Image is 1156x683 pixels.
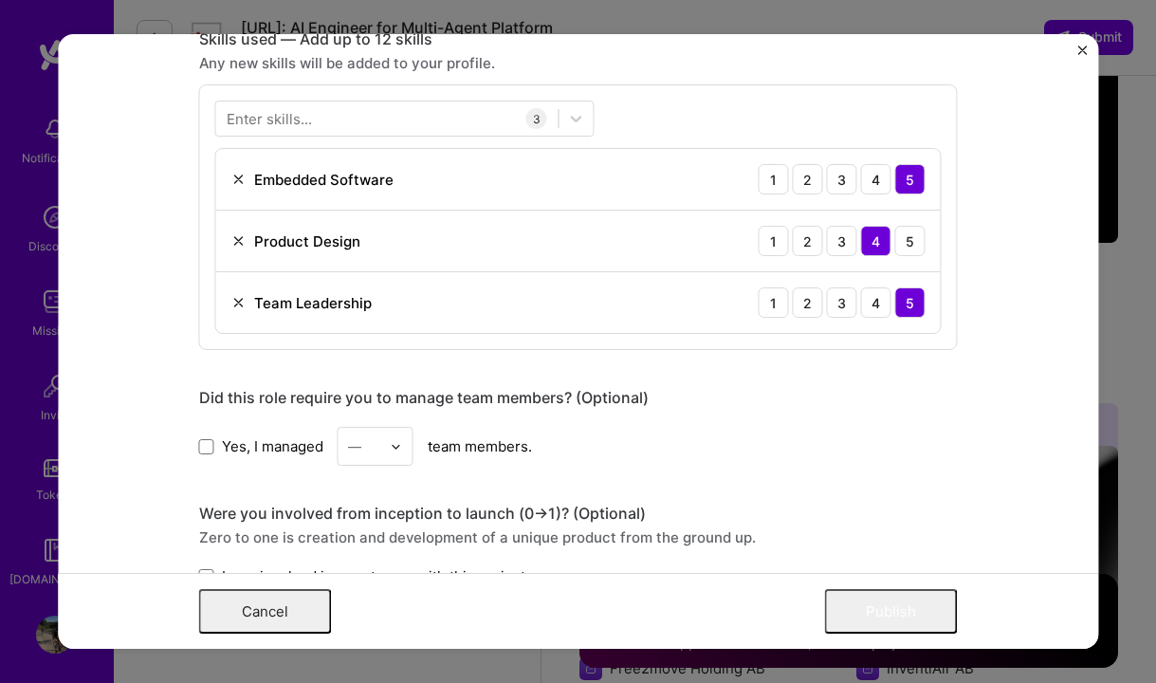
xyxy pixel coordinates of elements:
[827,226,857,256] div: 3
[861,287,891,318] div: 4
[793,226,823,256] div: 2
[861,164,891,194] div: 4
[895,164,926,194] div: 5
[227,109,312,129] div: Enter skills...
[348,436,361,456] div: —
[391,441,402,452] img: drop icon
[199,427,958,466] div: team members.
[759,164,789,194] div: 1
[199,589,332,634] button: Cancel
[1077,46,1087,65] button: Close
[895,226,926,256] div: 5
[793,164,823,194] div: 2
[222,566,525,586] span: I was involved in zero to one with this project
[199,388,958,408] div: Did this role require you to manage team members? (Optional)
[827,164,857,194] div: 3
[199,504,958,524] div: Were you involved from inception to launch (0 -> 1)? (Optional)
[759,226,789,256] div: 1
[254,231,360,251] div: Product Design
[222,436,323,456] span: Yes, I managed
[759,287,789,318] div: 1
[895,287,926,318] div: 5
[254,170,394,190] div: Embedded Software
[793,287,823,318] div: 2
[199,29,958,49] div: Skills used — Add up to 12 skills
[199,527,958,547] div: Zero to one is creation and development of a unique product from the ground up.
[231,295,247,310] img: Remove
[254,293,372,313] div: Team Leadership
[526,108,547,129] div: 3
[827,287,857,318] div: 3
[231,233,247,249] img: Remove
[231,172,247,187] img: Remove
[861,226,891,256] div: 4
[825,589,958,634] button: Publish
[199,53,958,73] div: Any new skills will be added to your profile.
